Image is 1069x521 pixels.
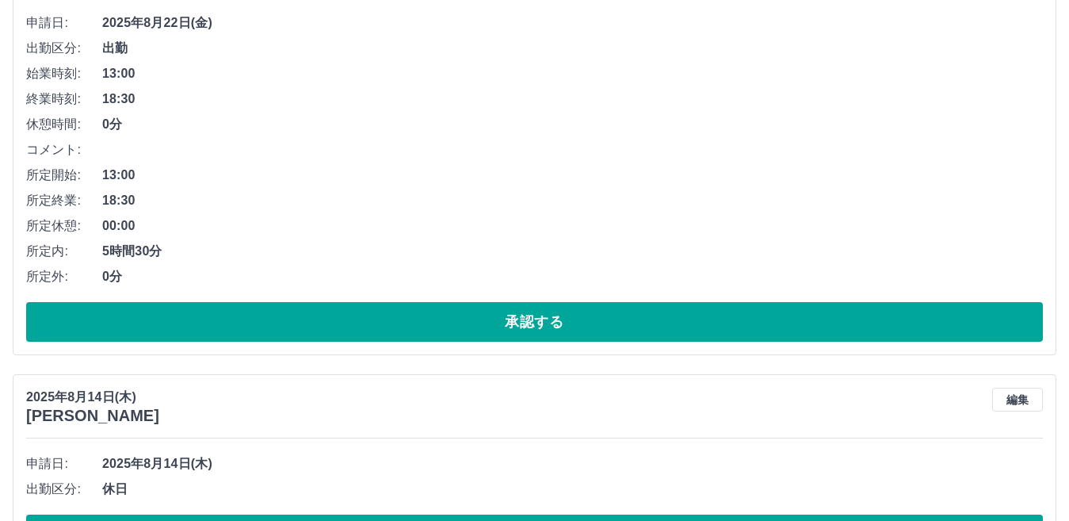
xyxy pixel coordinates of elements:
span: 所定終業: [26,191,102,210]
p: 2025年8月14日(木) [26,388,159,407]
span: 申請日: [26,13,102,33]
span: 0分 [102,267,1043,286]
span: 18:30 [102,90,1043,109]
span: 所定休憩: [26,216,102,236]
span: 13:00 [102,64,1043,83]
span: 出勤区分: [26,480,102,499]
span: 終業時刻: [26,90,102,109]
span: 2025年8月22日(金) [102,13,1043,33]
span: 休日 [102,480,1043,499]
span: 申請日: [26,454,102,473]
span: 0分 [102,115,1043,134]
span: 18:30 [102,191,1043,210]
span: 所定開始: [26,166,102,185]
span: 休憩時間: [26,115,102,134]
span: 5時間30分 [102,242,1043,261]
span: 出勤 [102,39,1043,58]
span: 13:00 [102,166,1043,185]
span: 所定内: [26,242,102,261]
span: 出勤区分: [26,39,102,58]
button: 承認する [26,302,1043,342]
span: 00:00 [102,216,1043,236]
h3: [PERSON_NAME] [26,407,159,425]
span: 2025年8月14日(木) [102,454,1043,473]
span: 始業時刻: [26,64,102,83]
span: 所定外: [26,267,102,286]
button: 編集 [992,388,1043,412]
span: コメント: [26,140,102,159]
